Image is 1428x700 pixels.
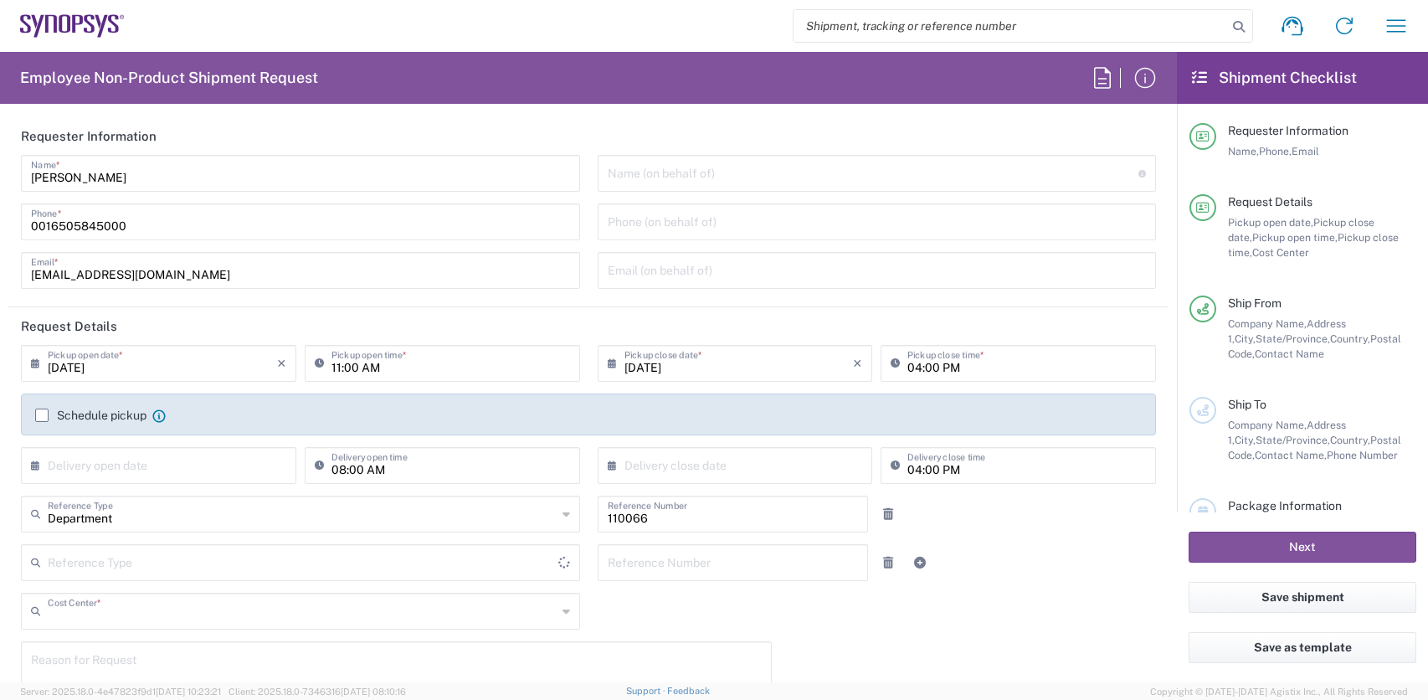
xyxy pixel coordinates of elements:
h2: Employee Non-Product Shipment Request [20,68,318,88]
span: Ship From [1228,296,1282,310]
span: City, [1235,332,1256,345]
h2: Requester Information [21,128,157,145]
a: Remove Reference [876,502,900,526]
span: City, [1235,434,1256,446]
span: [DATE] 08:10:16 [341,687,406,697]
i: × [853,350,862,377]
span: Email [1292,145,1319,157]
button: Save as template [1189,632,1416,663]
a: Feedback [667,686,710,696]
a: Remove Reference [876,551,900,574]
span: Pickup open time, [1252,231,1338,244]
span: Company Name, [1228,419,1307,431]
span: Request Details [1228,195,1312,208]
h2: Shipment Checklist [1192,68,1357,88]
span: Client: 2025.18.0-7346316 [229,687,406,697]
span: Requester Information [1228,124,1348,137]
span: Contact Name [1255,347,1324,360]
span: Server: 2025.18.0-4e47823f9d1 [20,687,221,697]
span: Phone, [1259,145,1292,157]
span: Package Information [1228,499,1342,512]
span: Contact Name, [1255,449,1327,461]
span: Name, [1228,145,1259,157]
i: × [277,350,286,377]
input: Shipment, tracking or reference number [794,10,1227,42]
span: State/Province, [1256,332,1330,345]
a: Support [626,686,668,696]
span: Country, [1330,434,1370,446]
label: Schedule pickup [35,409,146,422]
button: Next [1189,532,1416,563]
h2: Request Details [21,318,117,335]
span: [DATE] 10:23:21 [156,687,221,697]
span: Ship To [1228,398,1266,411]
a: Add Reference [908,551,932,574]
span: Company Name, [1228,317,1307,330]
span: Pickup open date, [1228,216,1313,229]
span: State/Province, [1256,434,1330,446]
span: Phone Number [1327,449,1398,461]
span: Cost Center [1252,246,1309,259]
span: Copyright © [DATE]-[DATE] Agistix Inc., All Rights Reserved [1150,684,1408,699]
span: Country, [1330,332,1370,345]
button: Save shipment [1189,582,1416,613]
